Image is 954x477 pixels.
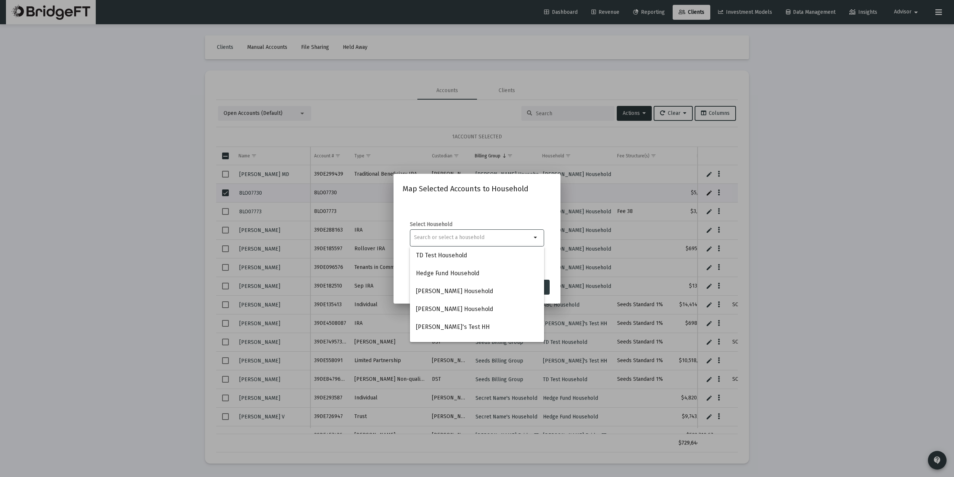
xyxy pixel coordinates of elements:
[416,282,538,300] span: [PERSON_NAME] Household
[410,221,544,228] label: Select Household
[416,264,538,282] span: Hedge Fund Household
[416,318,538,336] span: [PERSON_NAME]'s Test HH
[416,300,538,318] span: [PERSON_NAME] Household
[416,336,538,354] span: [PERSON_NAME] Bucket A
[402,183,552,195] h2: Map Selected Accounts to Household
[414,235,531,241] input: Search or select a household
[416,247,538,264] span: TD Test Household
[531,233,540,242] mat-icon: arrow_drop_down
